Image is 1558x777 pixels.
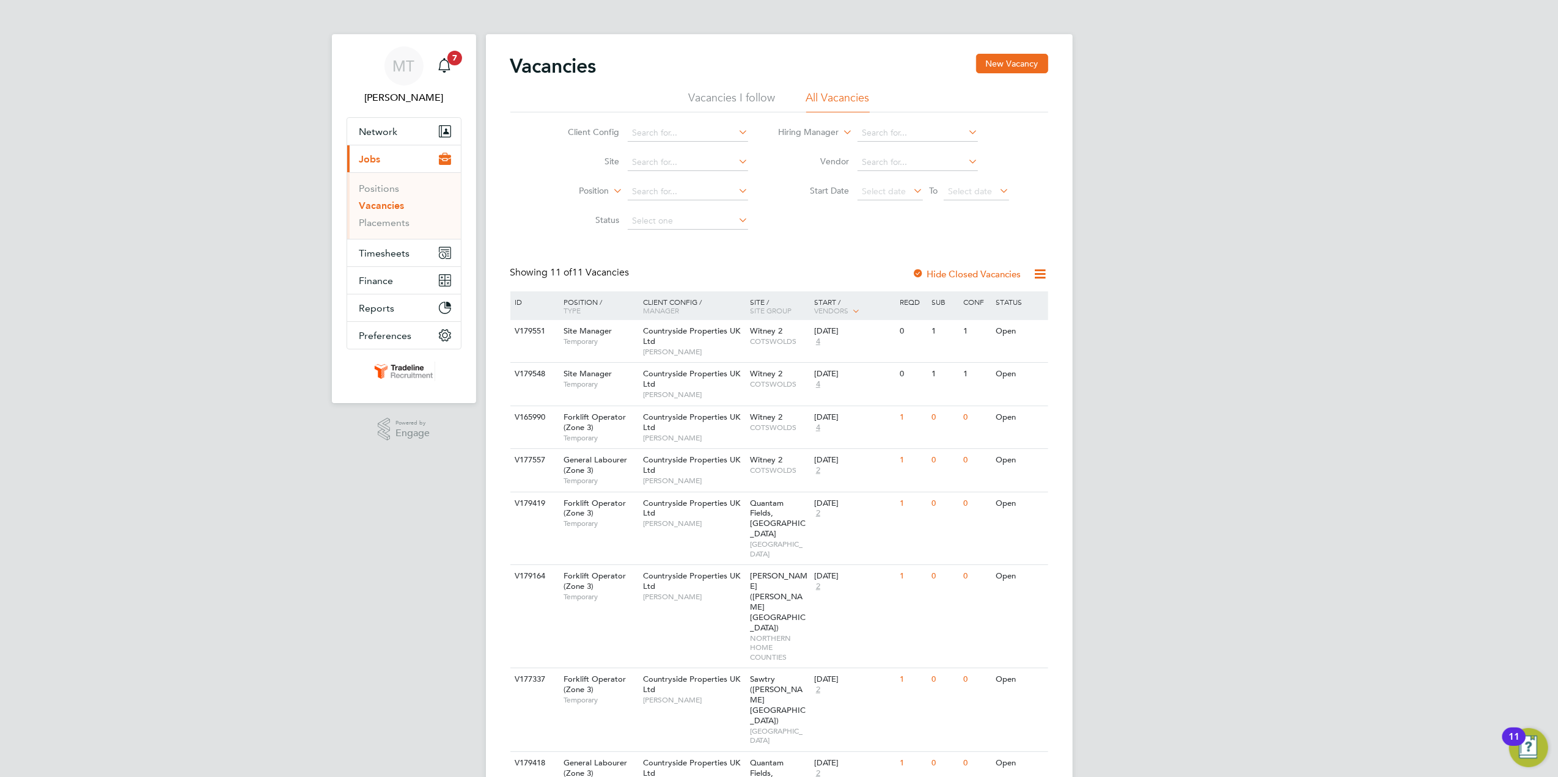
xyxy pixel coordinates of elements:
[814,305,848,315] span: Vendors
[564,476,637,486] span: Temporary
[897,406,928,429] div: 1
[897,363,928,385] div: 0
[750,305,792,315] span: Site Group
[564,674,626,695] span: Forklift Operator (Zone 3)
[359,183,400,194] a: Positions
[512,752,555,775] div: V179418
[359,275,394,286] span: Finance
[643,695,744,705] span: [PERSON_NAME]
[750,674,806,726] span: Sawtry ([PERSON_NAME][GEOGRAPHIC_DATA])
[948,186,992,197] span: Select date
[564,454,627,475] span: General Labourer (Zone 3)
[538,185,609,197] label: Position
[643,674,740,695] span: Countryside Properties UK Ltd
[1508,737,1519,753] div: 11
[750,726,808,745] span: [GEOGRAPHIC_DATA]
[814,465,822,476] span: 2
[928,565,960,588] div: 0
[549,126,619,137] label: Client Config
[643,368,740,389] span: Countryside Properties UK Ltd
[359,247,410,259] span: Timesheets
[393,58,415,74] span: MT
[359,330,412,341] span: Preferences
[750,337,808,346] span: COTSWOLDS
[913,268,1021,280] label: Hide Closed Vacancies
[628,213,748,230] input: Select one
[643,390,744,399] span: [PERSON_NAME]
[347,118,461,145] button: Network
[993,291,1046,312] div: Status
[750,412,782,422] span: Witney 2
[814,423,822,433] span: 4
[961,565,993,588] div: 0
[359,126,398,137] span: Network
[332,34,476,403] nav: Main navigation
[512,320,555,343] div: V179551
[925,183,941,199] span: To
[564,379,637,389] span: Temporary
[395,418,430,428] span: Powered by
[750,498,806,539] span: Quantam Fields, [GEOGRAPHIC_DATA]
[347,172,461,239] div: Jobs
[928,752,960,775] div: 0
[347,90,461,105] span: Marina Takkou
[643,454,740,475] span: Countryside Properties UK Ltd
[928,291,960,312] div: Sub
[814,508,822,519] span: 2
[564,498,626,519] span: Forklift Operator (Zone 3)
[814,758,894,768] div: [DATE]
[814,337,822,347] span: 4
[750,539,808,558] span: [GEOGRAPHIC_DATA]
[961,291,993,312] div: Conf
[750,571,807,632] span: [PERSON_NAME] ([PERSON_NAME][GEOGRAPHIC_DATA])
[750,465,808,475] span: COTSWOLDS
[564,592,637,602] span: Temporary
[961,406,993,429] div: 0
[897,565,928,588] div: 1
[814,326,894,337] div: [DATE]
[564,305,581,315] span: Type
[512,668,555,691] div: V177337
[928,320,960,343] div: 1
[359,302,395,314] span: Reports
[510,266,632,279] div: Showing
[347,267,461,294] button: Finance
[643,412,740,432] span: Countryside Properties UK Ltd
[814,571,894,582] div: [DATE]
[378,418,430,441] a: Powered byEngage
[551,266,630,279] span: 11 Vacancies
[564,519,637,528] span: Temporary
[564,337,637,346] span: Temporary
[814,582,822,592] span: 2
[512,492,555,515] div: V179419
[814,369,894,379] div: [DATE]
[643,519,744,528] span: [PERSON_NAME]
[897,752,928,775] div: 1
[643,326,740,346] span: Countryside Properties UK Ltd
[512,449,555,472] div: V177557
[643,347,744,357] span: [PERSON_NAME]
[993,492,1046,515] div: Open
[564,326,612,336] span: Site Manager
[643,305,679,315] span: Manager
[750,379,808,389] span: COTSWOLDS
[993,320,1046,343] div: Open
[447,51,462,65] span: 7
[432,46,457,86] a: 7
[643,498,740,519] span: Countryside Properties UK Ltd
[347,362,461,381] a: Go to home page
[993,363,1046,385] div: Open
[643,592,744,602] span: [PERSON_NAME]
[564,368,612,379] span: Site Manager
[814,379,822,390] span: 4
[347,294,461,321] button: Reports
[814,455,894,465] div: [DATE]
[395,428,430,439] span: Engage
[347,145,461,172] button: Jobs
[689,90,776,112] li: Vacancies I follow
[858,154,978,171] input: Search for...
[628,125,748,142] input: Search for...
[976,54,1048,73] button: New Vacancy
[897,291,928,312] div: Reqd
[643,433,744,443] span: [PERSON_NAME]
